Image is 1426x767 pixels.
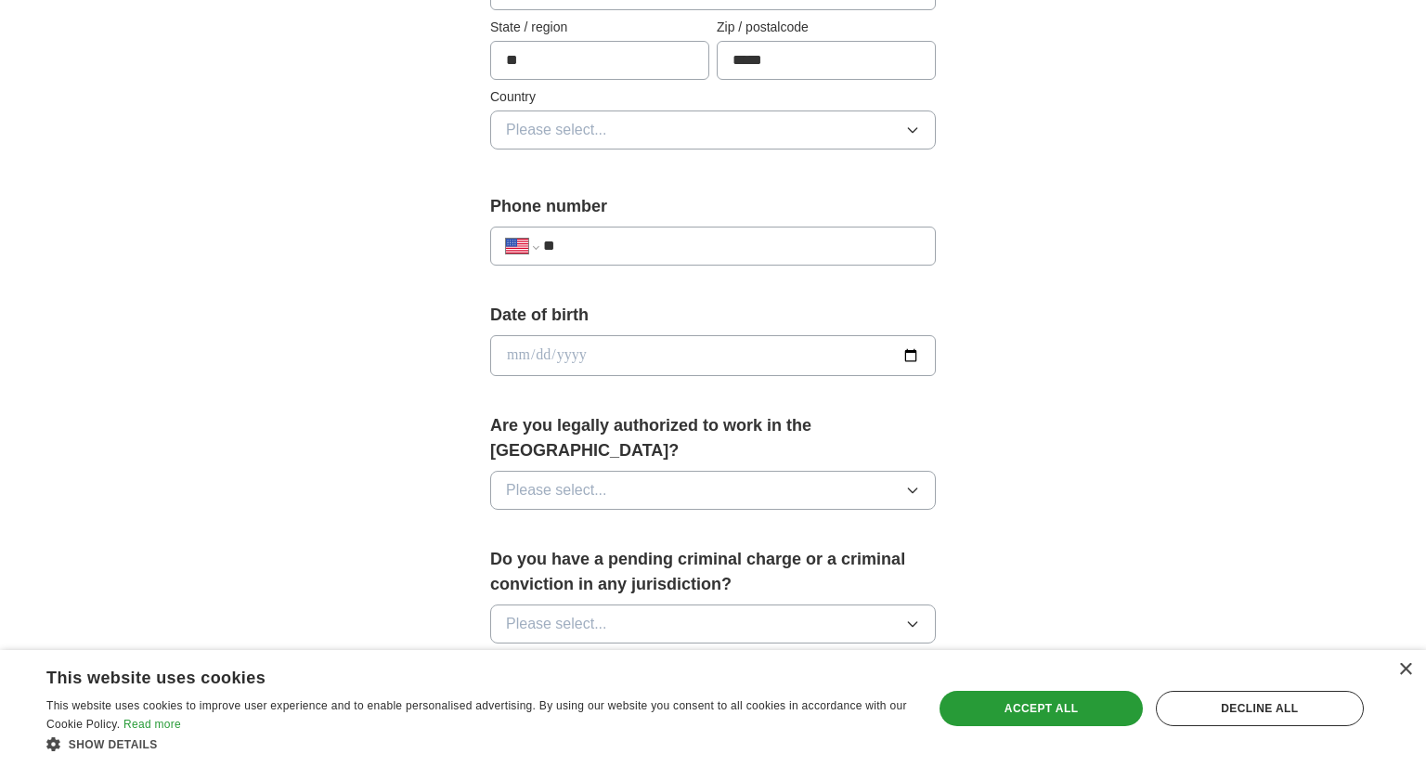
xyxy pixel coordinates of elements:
div: This website uses cookies [46,661,861,689]
label: Country [490,87,936,107]
span: Show details [69,738,158,751]
button: Please select... [490,471,936,510]
label: State / region [490,18,709,37]
span: This website uses cookies to improve user experience and to enable personalised advertising. By u... [46,699,907,731]
label: Do you have a pending criminal charge or a criminal conviction in any jurisdiction? [490,547,936,597]
div: Accept all [940,691,1142,726]
a: Read more, opens a new window [123,718,181,731]
span: Please select... [506,479,607,501]
span: Please select... [506,613,607,635]
button: Please select... [490,110,936,149]
label: Zip / postalcode [717,18,936,37]
button: Please select... [490,604,936,643]
div: Decline all [1156,691,1364,726]
div: Show details [46,734,907,753]
label: Phone number [490,194,936,219]
label: Are you legally authorized to work in the [GEOGRAPHIC_DATA]? [490,413,936,463]
label: Date of birth [490,303,936,328]
span: Please select... [506,119,607,141]
div: Close [1398,663,1412,677]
